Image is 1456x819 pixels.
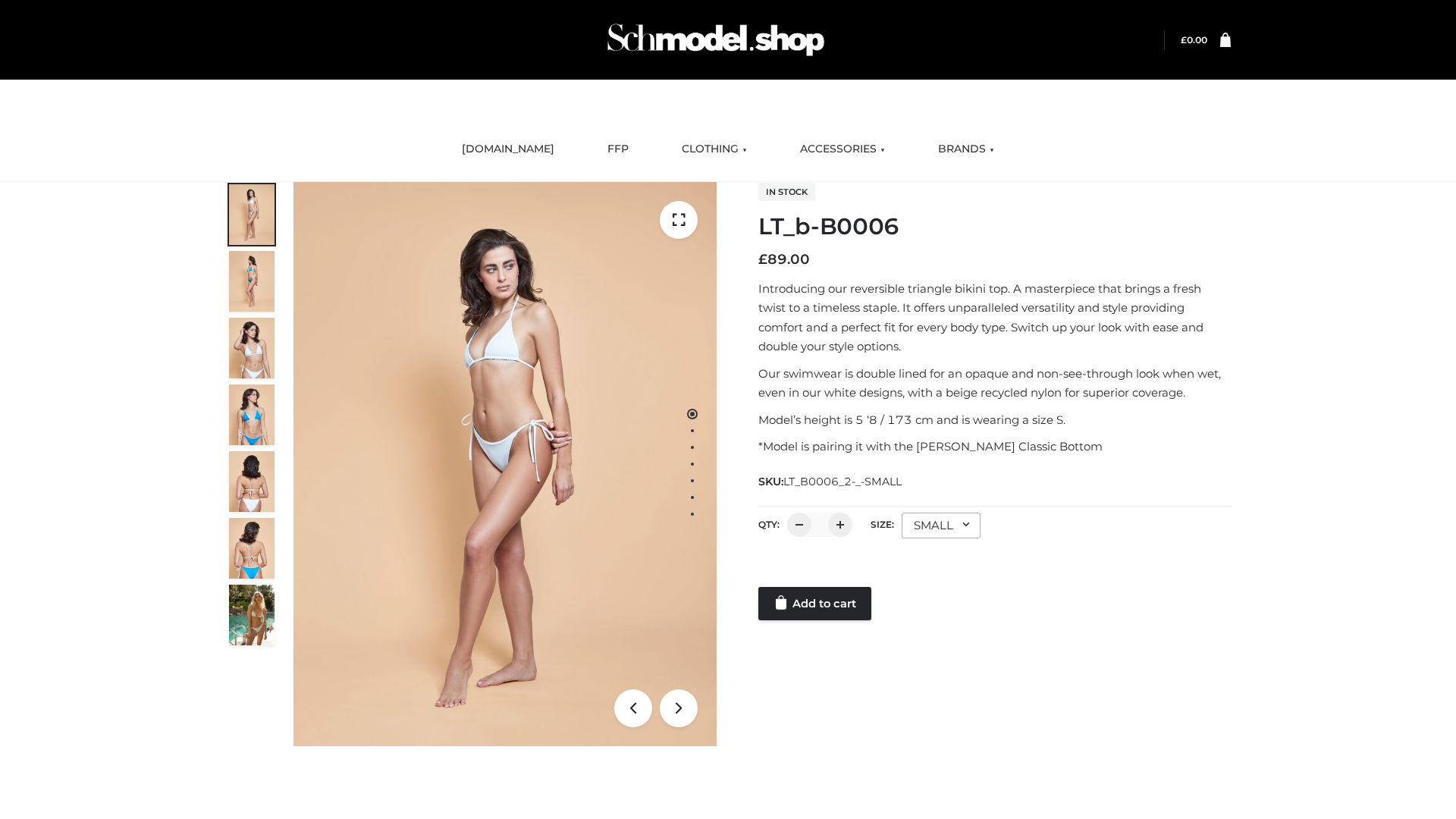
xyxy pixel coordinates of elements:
[902,513,981,538] div: SMALL
[758,183,815,201] span: In stock
[229,451,275,512] img: ArielClassicBikiniTop_CloudNine_AzureSky_OW114ECO_7-scaled.jpg
[758,279,1231,356] p: Introducing our reversible triangle bikini top. A masterpiece that brings a fresh twist to a time...
[670,133,758,166] a: CLOTHING
[789,133,896,166] a: ACCESSORIES
[293,182,717,746] img: ArielClassicBikiniTop_CloudNine_AzureSky_OW114ECO_1
[783,475,902,488] span: LT_B0006_2-_-SMALL
[758,364,1231,403] p: Our swimwear is double lined for an opaque and non-see-through look when wet, even in our white d...
[758,472,903,491] span: SKU:
[229,384,275,445] img: ArielClassicBikiniTop_CloudNine_AzureSky_OW114ECO_4-scaled.jpg
[758,251,810,268] bdi: 89.00
[1181,34,1187,45] span: £
[758,410,1231,430] p: Model’s height is 5 ‘8 / 173 cm and is wearing a size S.
[871,519,894,530] label: Size:
[229,585,275,645] img: Arieltop_CloudNine_AzureSky2.jpg
[229,184,275,245] img: ArielClassicBikiniTop_CloudNine_AzureSky_OW114ECO_1-scaled.jpg
[927,133,1006,166] a: BRANDS
[758,437,1231,457] p: *Model is pairing it with the [PERSON_NAME] Classic Bottom
[758,213,1231,240] h1: LT_b-B0006
[229,518,275,579] img: ArielClassicBikiniTop_CloudNine_AzureSky_OW114ECO_8-scaled.jpg
[758,587,871,620] a: Add to cart
[229,318,275,378] img: ArielClassicBikiniTop_CloudNine_AzureSky_OW114ECO_3-scaled.jpg
[602,10,830,70] img: Schmodel Admin 964
[450,133,566,166] a: [DOMAIN_NAME]
[758,251,767,268] span: £
[1181,34,1207,45] bdi: 0.00
[758,519,780,530] label: QTY:
[596,133,640,166] a: FFP
[1181,34,1207,45] a: £0.00
[229,251,275,312] img: ArielClassicBikiniTop_CloudNine_AzureSky_OW114ECO_2-scaled.jpg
